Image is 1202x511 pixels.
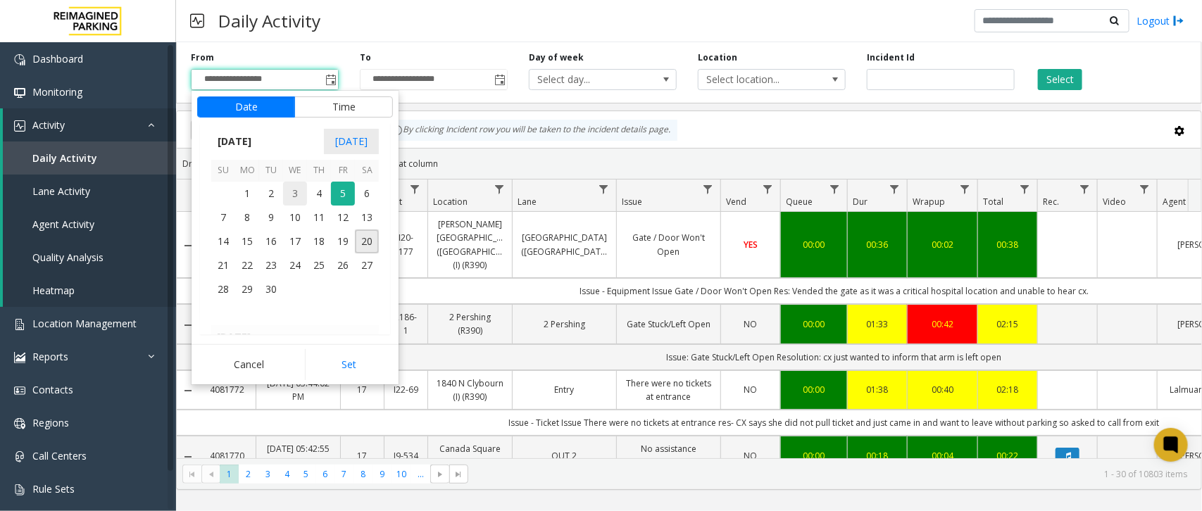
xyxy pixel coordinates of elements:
span: Vend [726,196,746,208]
span: 15 [235,229,259,253]
a: 2 Pershing (R390) [437,310,503,337]
span: 21 [211,253,235,277]
span: Video [1103,196,1126,208]
img: 'icon' [14,54,25,65]
th: Fr [331,160,355,182]
td: Thursday, September 4, 2025 [307,182,331,206]
span: 23 [259,253,283,277]
div: 00:02 [916,238,969,251]
a: 00:22 [987,449,1029,462]
span: 27 [355,253,379,277]
div: 00:00 [789,383,839,396]
td: Monday, September 1, 2025 [235,182,259,206]
span: Page 4 [277,465,296,484]
td: Saturday, September 27, 2025 [355,253,379,277]
td: Thursday, September 18, 2025 [307,229,331,253]
th: Sa [355,160,379,182]
a: 2 Pershing [521,317,608,331]
span: 4 [307,182,331,206]
a: 02:18 [987,383,1029,396]
a: Rec. Filter Menu [1075,179,1094,198]
a: Lane Activity [3,175,176,208]
label: Location [698,51,737,64]
a: 00:36 [856,238,899,251]
span: Agent Activity [32,217,94,231]
a: Lane Filter Menu [594,179,613,198]
span: NO [744,450,758,462]
td: Monday, September 22, 2025 [235,253,259,277]
span: 20 [355,229,379,253]
span: 22 [235,253,259,277]
span: Select location... [699,70,815,89]
a: NO [730,449,772,462]
td: Wednesday, September 3, 2025 [283,182,307,206]
a: Lot Filter Menu [406,179,425,198]
span: Page 6 [315,465,334,484]
kendo-pager-info: 1 - 30 of 10803 items [477,468,1187,480]
a: 4081770 [208,449,247,462]
span: 28 [211,277,235,301]
td: Sunday, September 7, 2025 [211,206,235,229]
span: YES [744,239,758,251]
td: Monday, September 8, 2025 [235,206,259,229]
a: Collapse Details [177,320,199,331]
span: 16 [259,229,283,253]
a: 00:00 [789,317,839,331]
span: Queue [786,196,813,208]
a: Logout [1137,13,1184,28]
td: Tuesday, September 2, 2025 [259,182,283,206]
a: I9-534 [393,449,419,462]
td: Wednesday, September 17, 2025 [283,229,307,253]
span: Call Centers [32,449,87,462]
td: Friday, September 26, 2025 [331,253,355,277]
a: Queue Filter Menu [825,179,844,198]
span: 1 [235,182,259,206]
span: 11 [307,206,331,229]
span: Rec. [1043,196,1059,208]
a: I20-177 [393,231,419,258]
a: 00:00 [789,449,839,462]
img: 'icon' [14,451,25,462]
td: Friday, September 12, 2025 [331,206,355,229]
span: Go to the last page [449,465,468,484]
a: 1840 N Clybourn (I) (R390) [437,377,503,403]
a: [DATE] 05:44:02 PM [265,377,332,403]
th: Su [211,160,235,182]
a: 17 [349,449,375,462]
a: Quality Analysis [3,241,176,274]
a: Dur Filter Menu [885,179,904,198]
th: Th [307,160,331,182]
td: Wednesday, September 10, 2025 [283,206,307,229]
span: 19 [331,229,355,253]
span: Page 10 [392,465,411,484]
a: I22-69 [393,383,419,396]
td: Thursday, September 11, 2025 [307,206,331,229]
a: Daily Activity [3,141,176,175]
span: 12 [331,206,355,229]
td: Tuesday, September 16, 2025 [259,229,283,253]
button: Date tab [197,96,295,118]
span: Heatmap [32,284,75,297]
a: 00:42 [916,317,969,331]
img: pageIcon [190,4,204,38]
span: 13 [355,206,379,229]
span: Page 1 [220,465,239,484]
span: 26 [331,253,355,277]
span: Quality Analysis [32,251,104,264]
a: 00:00 [789,238,839,251]
span: 2 [259,182,283,206]
a: Collapse Details [177,451,199,462]
a: Issue Filter Menu [699,179,718,198]
a: [DATE] 05:42:55 PM [265,442,332,469]
span: 3 [283,182,307,206]
span: Issue [622,196,642,208]
span: Page 9 [373,465,392,484]
a: No assistance needed [625,442,712,469]
a: 00:38 [987,238,1029,251]
td: Sunday, September 14, 2025 [211,229,235,253]
td: Friday, September 19, 2025 [331,229,355,253]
